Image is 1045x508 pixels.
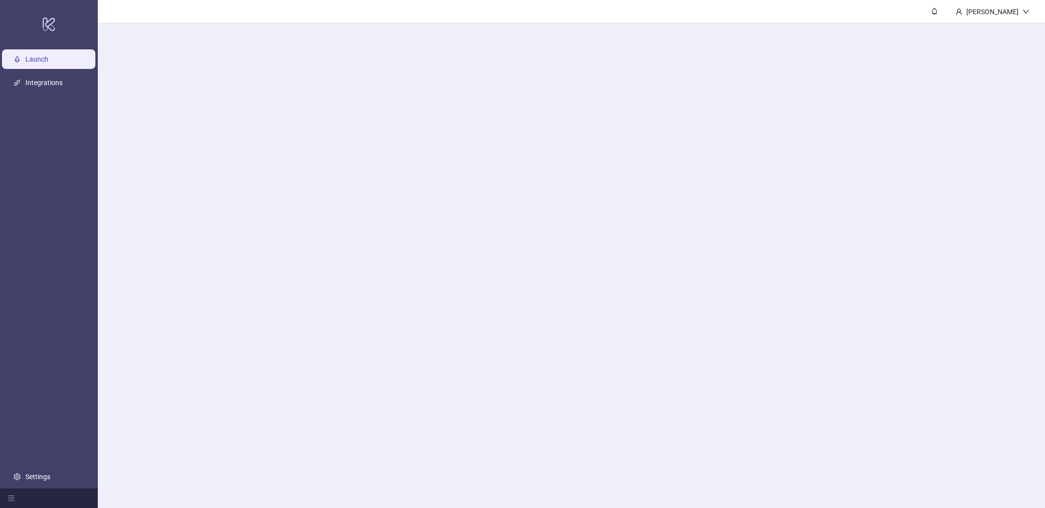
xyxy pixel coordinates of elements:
[25,55,48,63] a: Launch
[931,8,938,15] span: bell
[962,6,1023,17] div: [PERSON_NAME]
[25,79,63,87] a: Integrations
[1023,8,1029,15] span: down
[956,8,962,15] span: user
[8,495,15,502] span: menu-fold
[25,473,50,481] a: Settings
